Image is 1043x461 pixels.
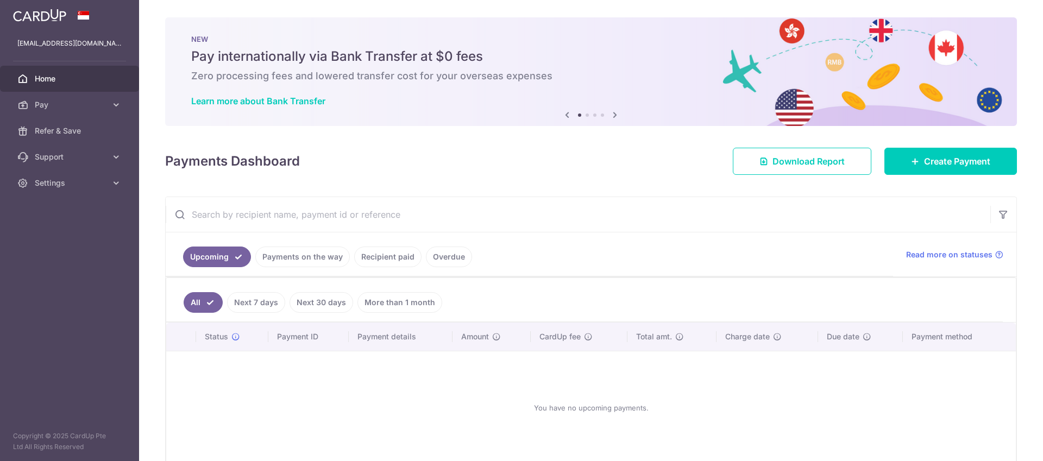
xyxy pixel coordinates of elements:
a: All [184,292,223,313]
a: Download Report [733,148,871,175]
div: You have no upcoming payments. [179,360,1003,456]
span: Download Report [772,155,845,168]
img: CardUp [13,9,66,22]
span: Read more on statuses [906,249,992,260]
a: Read more on statuses [906,249,1003,260]
a: Overdue [426,247,472,267]
span: Amount [461,331,489,342]
a: Upcoming [183,247,251,267]
span: Home [35,73,106,84]
span: Due date [827,331,859,342]
span: CardUp fee [539,331,581,342]
h5: Pay internationally via Bank Transfer at $0 fees [191,48,991,65]
th: Payment details [349,323,453,351]
span: Support [35,151,106,162]
p: NEW [191,35,991,43]
h4: Payments Dashboard [165,151,300,171]
a: Create Payment [884,148,1017,175]
span: Settings [35,178,106,188]
th: Payment method [903,323,1016,351]
a: Next 7 days [227,292,285,313]
img: Bank transfer banner [165,17,1017,126]
p: [EMAIL_ADDRESS][DOMAIN_NAME] [17,38,122,49]
span: Pay [35,99,106,110]
span: Refer & Save [35,125,106,136]
input: Search by recipient name, payment id or reference [166,197,990,232]
a: Learn more about Bank Transfer [191,96,325,106]
a: Recipient paid [354,247,422,267]
h6: Zero processing fees and lowered transfer cost for your overseas expenses [191,70,991,83]
a: More than 1 month [357,292,442,313]
th: Payment ID [268,323,349,351]
a: Next 30 days [290,292,353,313]
span: Charge date [725,331,770,342]
span: Status [205,331,228,342]
a: Payments on the way [255,247,350,267]
span: Create Payment [924,155,990,168]
span: Total amt. [636,331,672,342]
